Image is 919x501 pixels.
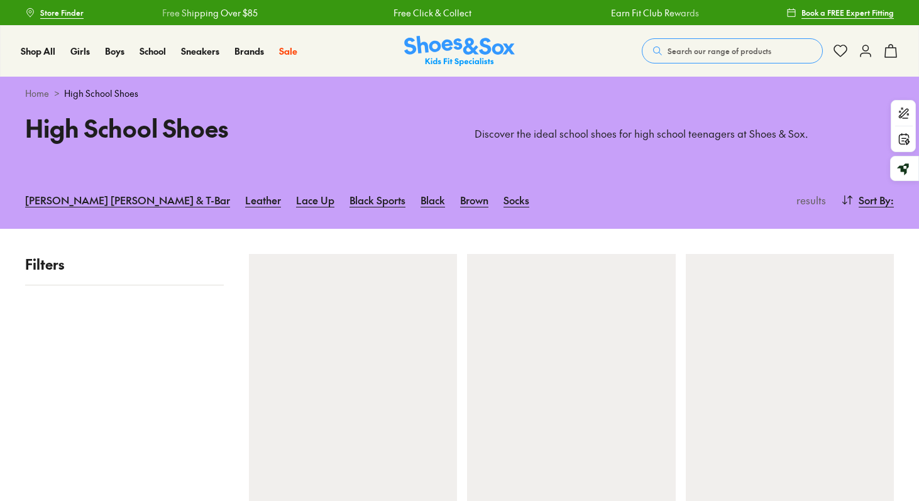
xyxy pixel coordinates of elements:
[25,87,894,100] div: >
[279,45,297,58] a: Sale
[162,6,257,19] a: Free Shipping Over $85
[181,45,219,57] span: Sneakers
[279,45,297,57] span: Sale
[891,192,894,207] span: :
[140,45,166,57] span: School
[460,186,488,214] a: Brown
[245,186,281,214] a: Leather
[25,110,444,146] h1: High School Shoes
[25,186,230,214] a: [PERSON_NAME] [PERSON_NAME] & T-Bar
[475,127,894,141] p: Discover the ideal school shoes for high school teenagers at Shoes & Sox.
[140,45,166,58] a: School
[504,186,529,214] a: Socks
[791,192,826,207] p: results
[234,45,264,57] span: Brands
[40,7,84,18] span: Store Finder
[859,192,891,207] span: Sort By
[25,1,84,24] a: Store Finder
[668,45,771,57] span: Search our range of products
[234,45,264,58] a: Brands
[404,36,515,67] a: Shoes & Sox
[642,38,823,63] button: Search our range of products
[421,186,445,214] a: Black
[393,6,471,19] a: Free Click & Collect
[105,45,124,58] a: Boys
[610,6,698,19] a: Earn Fit Club Rewards
[349,186,405,214] a: Black Sports
[786,1,894,24] a: Book a FREE Expert Fitting
[70,45,90,58] a: Girls
[70,45,90,57] span: Girls
[841,186,894,214] button: Sort By:
[25,87,49,100] a: Home
[801,7,894,18] span: Book a FREE Expert Fitting
[21,45,55,57] span: Shop All
[181,45,219,58] a: Sneakers
[296,186,334,214] a: Lace Up
[25,254,224,275] p: Filters
[404,36,515,67] img: SNS_Logo_Responsive.svg
[21,45,55,58] a: Shop All
[64,87,138,100] span: High School Shoes
[105,45,124,57] span: Boys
